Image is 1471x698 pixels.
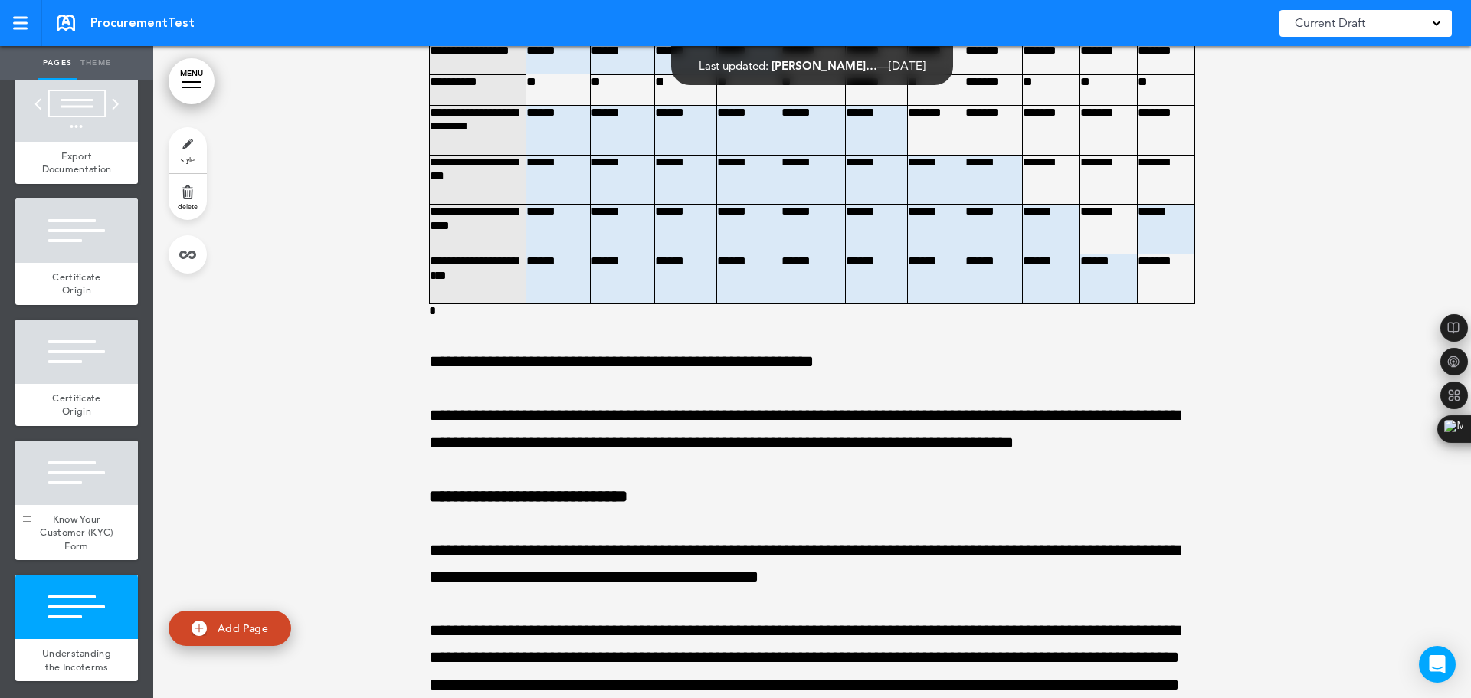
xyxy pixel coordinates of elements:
[52,270,100,297] span: Certificate Origin
[169,611,291,647] a: Add Page
[169,58,215,104] a: MENU
[699,58,768,73] span: Last updated:
[889,58,926,73] span: [DATE]
[42,647,111,673] span: Understanding the Incoterms
[181,155,195,164] span: style
[15,142,138,184] a: Export Documentation
[1295,12,1365,34] span: Current Draft
[169,174,207,220] a: delete
[77,46,115,80] a: Theme
[15,263,138,305] a: Certificate Origin
[218,621,268,635] span: Add Page
[192,621,207,636] img: add.svg
[90,15,195,31] span: ProcurementTest
[40,513,113,552] span: Know Your Customer (KYC) Form
[699,60,926,71] div: —
[15,384,138,426] a: Certificate Origin
[42,149,112,176] span: Export Documentation
[38,46,77,80] a: Pages
[772,58,877,73] span: [PERSON_NAME]…
[15,505,138,561] a: Know Your Customer (KYC) Form
[52,392,100,418] span: Certificate Origin
[169,127,207,173] a: style
[15,639,138,681] a: Understanding the Incoterms
[1419,646,1456,683] div: Open Intercom Messenger
[178,202,198,211] span: delete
